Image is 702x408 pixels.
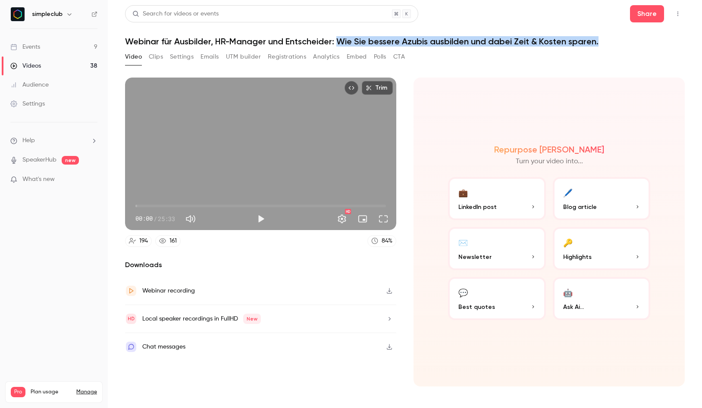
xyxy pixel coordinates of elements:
a: 161 [155,235,181,247]
span: Newsletter [458,252,492,262]
div: ✉️ [458,236,468,249]
div: 00:00 [135,214,175,223]
h1: Webinar für Ausbilder, HR-Manager und Entscheider: Wie Sie bessere Azubis ausbilden und dabei Zei... [125,36,685,47]
div: Settings [10,100,45,108]
div: Search for videos or events [132,9,219,19]
button: 🔑Highlights [553,227,651,270]
div: 🔑 [563,236,573,249]
div: 161 [169,237,177,246]
span: new [62,156,79,165]
span: 00:00 [135,214,153,223]
span: Pro [11,387,25,397]
span: Help [22,136,35,145]
li: help-dropdown-opener [10,136,97,145]
div: Webinar recording [142,286,195,296]
button: Embed video [345,81,358,95]
img: simpleclub [11,7,25,21]
h6: simpleclub [32,10,63,19]
button: UTM builder [226,50,261,64]
button: Embed [347,50,367,64]
button: Registrations [268,50,306,64]
div: 💼 [458,186,468,199]
span: What's new [22,175,55,184]
span: 25:33 [158,214,175,223]
button: ✉️Newsletter [448,227,546,270]
a: 194 [125,235,152,247]
span: / [154,214,157,223]
span: Ask Ai... [563,302,584,311]
div: Audience [10,81,49,89]
button: 💬Best quotes [448,277,546,320]
button: 🤖Ask Ai... [553,277,651,320]
div: 194 [139,237,148,246]
button: Share [630,5,664,22]
span: LinkedIn post [458,202,497,212]
h2: Repurpose [PERSON_NAME] [494,144,604,155]
div: 💬 [458,286,468,299]
button: Play [252,210,270,227]
span: Best quotes [458,302,495,311]
div: 🖊️ [563,186,573,199]
button: CTA [393,50,405,64]
h2: Downloads [125,260,396,270]
a: 84% [367,235,396,247]
button: Video [125,50,142,64]
button: Turn on miniplayer [354,210,371,227]
div: Events [10,43,40,51]
div: Chat messages [142,342,185,352]
button: Top Bar Actions [671,7,685,21]
button: Clips [149,50,163,64]
div: 84 % [382,237,392,246]
div: 🤖 [563,286,573,299]
div: Videos [10,62,41,70]
button: Analytics [313,50,340,64]
iframe: Noticeable Trigger [87,176,97,184]
div: HD [345,209,351,214]
button: 🖊️Blog article [553,177,651,220]
span: New [243,314,261,324]
a: SpeakerHub [22,156,56,165]
button: Mute [182,210,199,227]
a: Manage [76,389,97,396]
button: Polls [374,50,386,64]
p: Turn your video into... [516,156,583,167]
div: Local speaker recordings in FullHD [142,314,261,324]
button: Settings [333,210,351,227]
button: Full screen [375,210,392,227]
button: Settings [170,50,194,64]
button: 💼LinkedIn post [448,177,546,220]
span: Plan usage [31,389,71,396]
button: Emails [201,50,219,64]
button: Trim [362,81,393,95]
span: Blog article [563,202,597,212]
span: Highlights [563,252,592,262]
